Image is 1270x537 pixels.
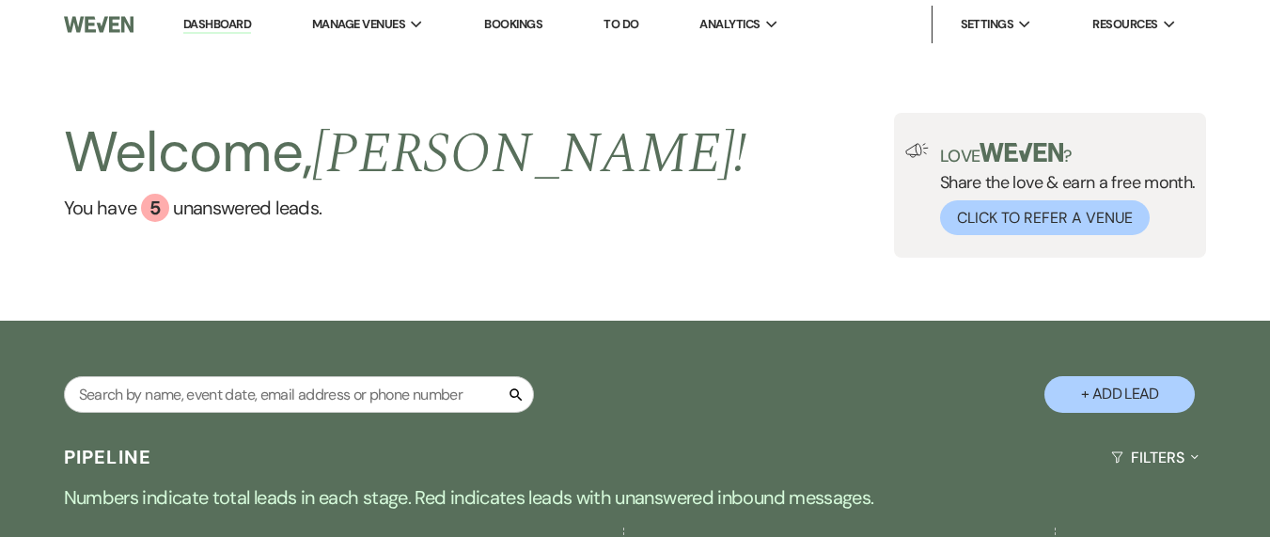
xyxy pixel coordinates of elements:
a: To Do [604,16,638,32]
span: Resources [1092,15,1157,34]
p: Love ? [940,143,1196,165]
div: 5 [141,194,169,222]
a: You have 5 unanswered leads. [64,194,747,222]
span: Settings [961,15,1014,34]
a: Bookings [484,16,542,32]
button: Click to Refer a Venue [940,200,1150,235]
h3: Pipeline [64,444,152,470]
div: Share the love & earn a free month. [929,143,1196,235]
span: Analytics [699,15,760,34]
button: Filters [1104,433,1206,482]
img: weven-logo-green.svg [980,143,1063,162]
a: Dashboard [183,16,251,34]
button: + Add Lead [1044,376,1195,413]
img: loud-speaker-illustration.svg [905,143,929,158]
h2: Welcome, [64,113,747,194]
span: [PERSON_NAME] ! [312,111,746,197]
span: Manage Venues [312,15,405,34]
img: Weven Logo [64,5,134,44]
input: Search by name, event date, email address or phone number [64,376,534,413]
